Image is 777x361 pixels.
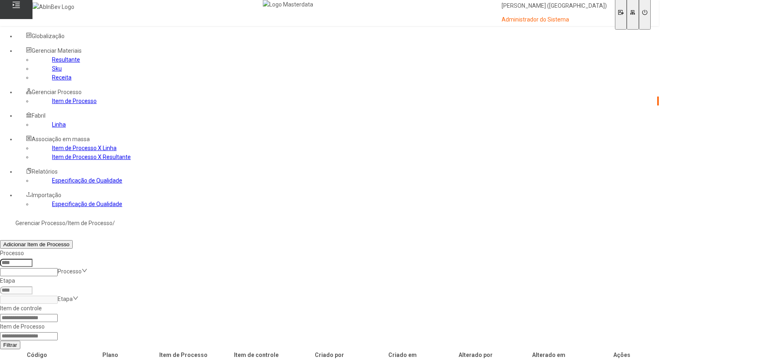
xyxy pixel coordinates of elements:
[3,342,17,348] span: Filtrar
[502,16,607,24] p: Administrador do Sistema
[439,350,512,360] th: Alterado por
[58,296,73,302] nz-select-placeholder: Etapa
[32,136,90,142] span: Associação em massa
[52,65,62,72] a: Sku
[74,350,146,360] th: Plano
[52,145,117,151] a: Item de Processo X Linha
[68,220,113,226] a: Item de Processo
[32,33,65,39] span: Globalização
[586,350,658,360] th: Ações
[513,350,585,360] th: Alterado em
[32,47,82,54] span: Gerenciar Materiais
[32,2,74,11] img: AbInBev Logo
[52,201,122,207] a: Especificação de Qualidade
[113,220,115,226] nz-breadcrumb-separator: /
[3,241,69,247] span: Adicionar Item de Processo
[502,2,607,10] p: [PERSON_NAME] ([GEOGRAPHIC_DATA])
[366,350,439,360] th: Criado em
[65,220,68,226] nz-breadcrumb-separator: /
[32,168,58,175] span: Relatórios
[32,89,82,95] span: Gerenciar Processo
[15,220,65,226] a: Gerenciar Processo
[52,154,131,160] a: Item de Processo X Resultante
[52,74,71,81] a: Receita
[220,350,292,360] th: Item de controle
[293,350,366,360] th: Criado por
[52,121,66,128] a: Linha
[52,98,97,104] a: Item de Processo
[1,350,73,360] th: Código
[32,112,45,119] span: Fabril
[147,350,219,360] th: Item de Processo
[52,56,80,63] a: Resultante
[52,177,122,184] a: Especificação de Qualidade
[32,192,61,198] span: Importação
[58,268,82,275] nz-select-placeholder: Processo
